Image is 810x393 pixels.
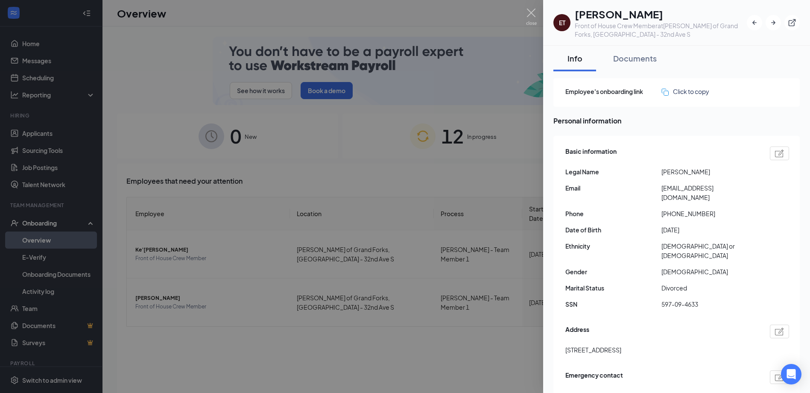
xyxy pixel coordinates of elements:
[565,183,661,193] span: Email
[661,183,757,202] span: [EMAIL_ADDRESS][DOMAIN_NAME]
[661,167,757,176] span: [PERSON_NAME]
[565,87,661,96] span: Employee's onboarding link
[565,299,661,309] span: SSN
[661,225,757,235] span: [DATE]
[766,15,781,30] button: ArrowRight
[565,345,621,355] span: [STREET_ADDRESS]
[788,18,796,27] svg: ExternalLink
[661,267,757,276] span: [DEMOGRAPHIC_DATA]
[747,15,762,30] button: ArrowLeftNew
[781,364,801,384] div: Open Intercom Messenger
[661,283,757,293] span: Divorced
[565,225,661,235] span: Date of Birth
[553,115,800,126] span: Personal information
[661,299,757,309] span: 597-09-4633
[559,18,565,27] div: ET
[565,241,661,251] span: Ethnicity
[661,87,709,96] button: Click to copy
[565,209,661,218] span: Phone
[565,167,661,176] span: Legal Name
[769,18,778,27] svg: ArrowRight
[565,325,589,338] span: Address
[661,88,669,96] img: click-to-copy.71757273a98fde459dfc.svg
[562,53,588,64] div: Info
[565,267,661,276] span: Gender
[613,53,657,64] div: Documents
[575,21,747,38] div: Front of House Crew Member at [PERSON_NAME] of Grand Forks, [GEOGRAPHIC_DATA] - 32nd Ave S
[750,18,759,27] svg: ArrowLeftNew
[565,370,623,384] span: Emergency contact
[575,7,747,21] h1: [PERSON_NAME]
[565,147,617,160] span: Basic information
[565,283,661,293] span: Marital Status
[661,241,757,260] span: [DEMOGRAPHIC_DATA] or [DEMOGRAPHIC_DATA]
[661,209,757,218] span: [PHONE_NUMBER]
[784,15,800,30] button: ExternalLink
